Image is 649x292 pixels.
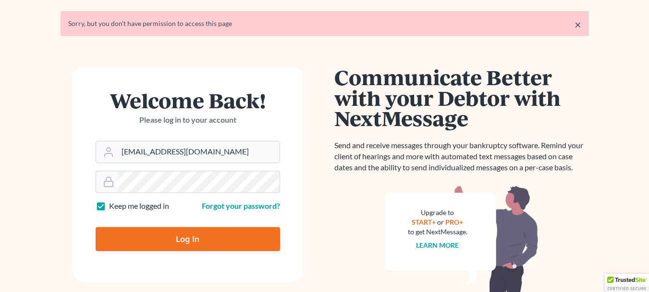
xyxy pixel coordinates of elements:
[334,67,589,128] h1: Communicate Better with your Debtor with NextMessage
[334,140,589,173] p: Send and receive messages through your bankruptcy software. Remind your client of hearings and mo...
[575,19,581,30] a: ×
[412,218,436,226] a: START+
[96,114,280,126] p: Please log in to your account
[96,90,280,111] h1: Welcome Back!
[202,201,280,210] a: Forgot your password?
[408,227,467,237] div: to get NextMessage.
[408,208,467,217] div: Upgrade to
[68,19,581,28] div: Sorry, but you don't have permission to access this page
[416,241,459,249] a: Learn more
[118,141,280,163] input: Email Address
[109,201,169,212] label: Keep me logged in
[605,274,649,292] div: TrustedSite Certified
[96,227,280,251] input: Log In
[445,218,463,226] a: PRO+
[437,218,444,226] span: or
